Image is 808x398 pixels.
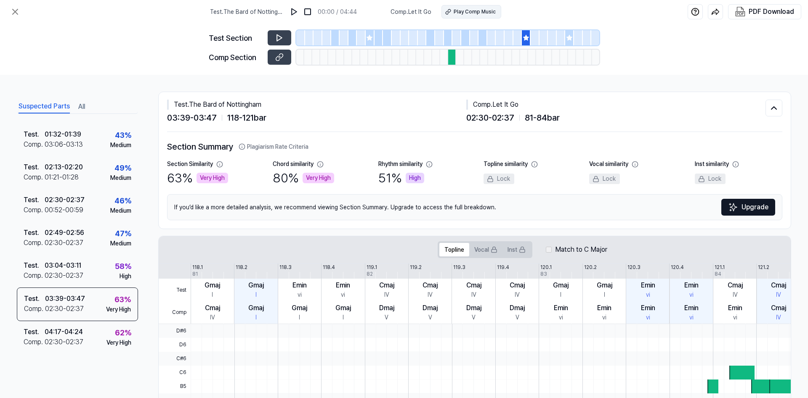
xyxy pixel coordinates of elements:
[466,111,514,124] span: 02:30 - 02:37
[439,243,469,256] button: Topline
[515,290,520,299] div: IV
[441,5,501,18] button: Play Comp Music
[516,313,519,322] div: V
[589,174,620,184] div: Lock
[292,280,307,290] div: Emin
[24,337,45,347] div: Comp .
[715,270,721,278] div: 84
[45,294,85,304] div: 03:39 - 03:47
[711,8,720,16] img: share
[24,271,45,281] div: Comp .
[336,280,350,290] div: Emin
[728,280,743,290] div: Cmaj
[597,303,611,313] div: Emin
[423,303,438,313] div: Dmaj
[167,100,466,110] div: Test . The Bard of Nottingham
[24,238,45,248] div: Comp .
[292,303,307,313] div: Gmaj
[715,264,725,271] div: 121.1
[540,270,547,278] div: 83
[167,160,213,169] div: Section Similarity
[367,270,373,278] div: 82
[210,8,284,16] span: Test . The Bard of Nottingham
[502,243,531,256] button: Inst
[248,280,264,290] div: Gmaj
[24,261,45,271] div: Test .
[484,160,528,169] div: Topline similarity
[472,313,476,322] div: V
[24,327,45,337] div: Test .
[303,173,334,183] div: Very High
[378,169,424,187] div: 51 %
[114,195,131,206] div: 46 %
[771,303,786,313] div: Cmaj
[559,313,563,322] div: vi
[453,264,465,271] div: 119.3
[721,199,775,216] button: Upgrade
[367,264,377,271] div: 119.1
[167,169,228,187] div: 63 %
[167,140,782,153] h2: Section Summary
[471,290,476,299] div: IV
[255,290,257,299] div: I
[19,100,70,113] button: Suspected Parts
[497,264,509,271] div: 119.4
[159,338,191,352] span: D6
[454,8,496,16] div: Play Comp Music
[45,172,79,182] div: 01:21 - 01:28
[597,280,612,290] div: Gmaj
[318,8,357,16] div: 00:00 / 04:44
[335,303,351,313] div: Gmaj
[391,8,431,16] span: Comp . Let It Go
[384,290,389,299] div: IV
[197,173,228,183] div: Very High
[466,100,765,110] div: Comp . Let It Go
[406,173,424,183] div: High
[589,160,628,169] div: Vocal similarity
[115,327,131,338] div: 62 %
[428,313,432,322] div: V
[689,290,694,299] div: vi
[735,7,745,17] img: PDF Download
[120,272,131,281] div: High
[671,264,684,271] div: 120.4
[510,303,525,313] div: Dmaj
[24,195,45,205] div: Test .
[560,290,561,299] div: I
[45,261,81,271] div: 03:04 - 03:11
[45,228,84,238] div: 02:49 - 02:56
[248,303,264,313] div: Gmaj
[24,172,45,182] div: Comp .
[423,280,438,290] div: Cmaj
[45,304,84,314] div: 02:30 - 02:37
[341,290,345,299] div: vi
[167,194,782,220] div: If you’d like a more detailed analysis, we recommend viewing Section Summary. Upgrade to access t...
[45,271,83,281] div: 02:30 - 02:37
[159,301,191,324] span: Comp
[484,174,514,184] div: Lock
[110,174,131,182] div: Medium
[728,303,742,313] div: Emin
[24,162,45,172] div: Test .
[159,366,191,380] span: C6
[45,327,83,337] div: 04:17 - 04:24
[749,6,794,17] div: PDF Download
[167,111,217,124] span: 03:39 - 03:47
[689,313,694,322] div: vi
[273,160,314,169] div: Chord similarity
[684,303,699,313] div: Emin
[205,303,220,313] div: Cmaj
[110,141,131,150] div: Medium
[298,290,302,299] div: vi
[691,8,699,16] img: help
[602,313,606,322] div: vi
[45,337,83,347] div: 02:30 - 02:37
[303,8,312,16] img: stop
[627,264,641,271] div: 120.3
[106,338,131,347] div: Very High
[555,245,607,255] label: Match to C Major
[159,352,191,366] span: C#6
[379,303,394,313] div: Dmaj
[205,280,220,290] div: Gmaj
